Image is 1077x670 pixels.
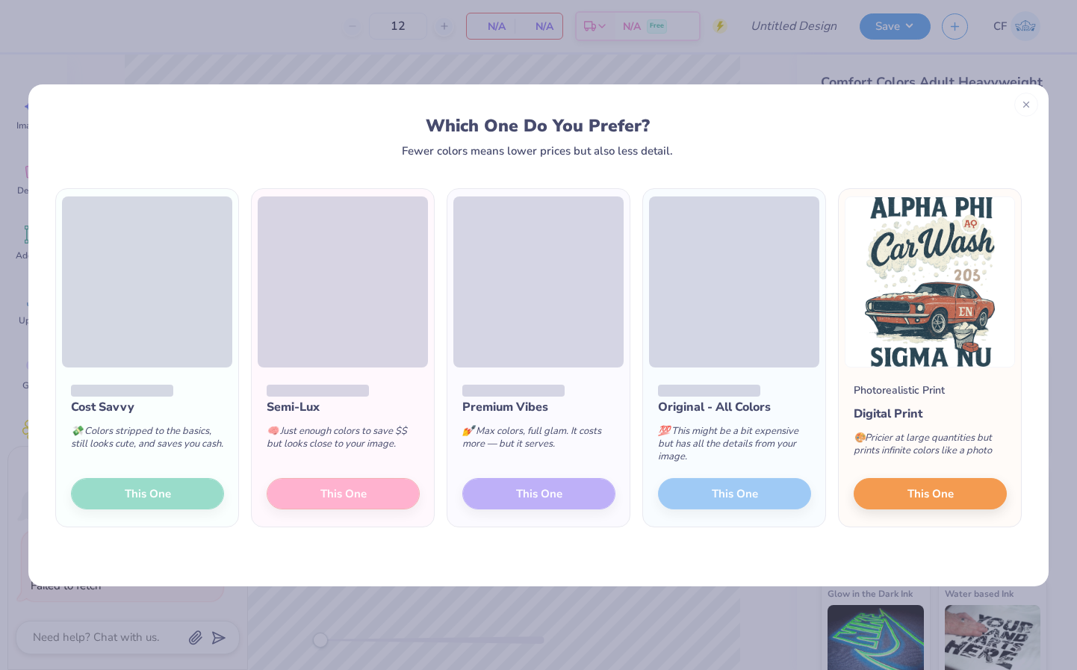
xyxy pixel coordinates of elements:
div: Premium Vibes [462,398,615,416]
button: This One [854,478,1007,509]
div: Photorealistic Print [854,382,945,398]
div: Digital Print [854,405,1007,423]
div: Max colors, full glam. It costs more — but it serves. [462,416,615,465]
div: Which One Do You Prefer? [69,116,1007,136]
span: 💯 [658,424,670,438]
span: This One [907,485,954,502]
div: Semi-Lux [267,398,420,416]
div: Cost Savvy [71,398,224,416]
span: 🧠 [267,424,279,438]
img: Photorealistic preview [845,196,1015,367]
div: Original - All Colors [658,398,811,416]
div: Colors stripped to the basics, still looks cute, and saves you cash. [71,416,224,465]
span: 💸 [71,424,83,438]
div: Just enough colors to save $$ but looks close to your image. [267,416,420,465]
div: Pricier at large quantities but prints infinite colors like a photo [854,423,1007,472]
div: This might be a bit expensive but has all the details from your image. [658,416,811,478]
span: 💅 [462,424,474,438]
div: Fewer colors means lower prices but also less detail. [402,145,673,157]
span: 🎨 [854,431,866,444]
